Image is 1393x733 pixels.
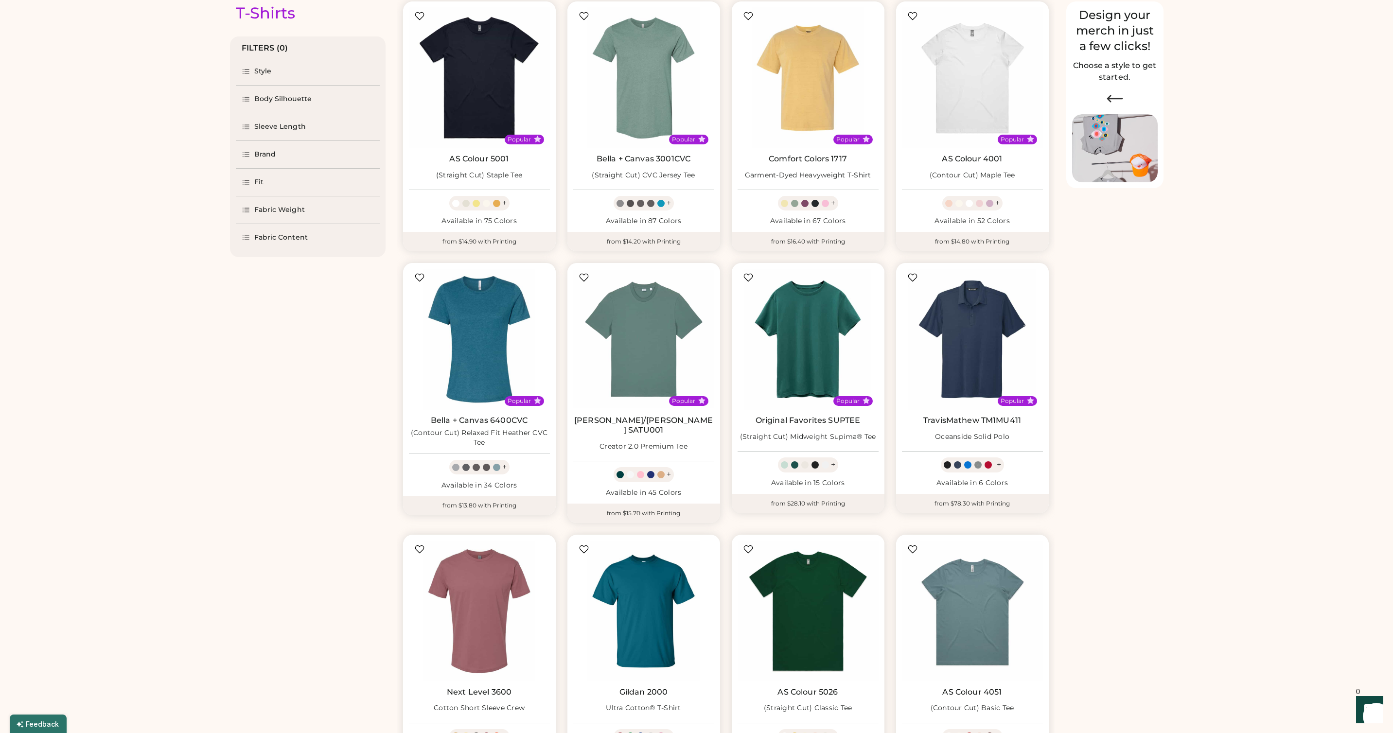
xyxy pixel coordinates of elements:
[902,478,1043,488] div: Available in 6 Colors
[931,703,1014,713] div: (Contour Cut) Basic Tee
[449,154,509,164] a: AS Colour 5001
[403,496,556,515] div: from $13.80 with Printing
[902,216,1043,226] div: Available in 52 Colors
[242,42,288,54] div: FILTERS (0)
[567,504,720,523] div: from $15.70 with Printing
[740,432,876,442] div: (Straight Cut) Midweight Supima® Tee
[409,7,550,148] img: AS Colour 5001 (Straight Cut) Staple Tee
[672,136,695,143] div: Popular
[1001,136,1024,143] div: Popular
[409,481,550,490] div: Available in 34 Colors
[573,541,714,681] img: Gildan 2000 Ultra Cotton® T-Shirt
[902,7,1043,148] img: AS Colour 4001 (Contour Cut) Maple Tee
[508,136,531,143] div: Popular
[1027,397,1034,404] button: Popular Style
[769,154,847,164] a: Comfort Colors 1717
[573,269,714,410] img: Stanley/Stella SATU001 Creator 2.0 Premium Tee
[756,416,861,425] a: Original Favorites SUPTEE
[777,687,838,697] a: AS Colour 5026
[942,154,1002,164] a: AS Colour 4001
[236,3,295,23] div: T-Shirts
[738,541,879,681] img: AS Colour 5026 (Straight Cut) Classic Tee
[508,397,531,405] div: Popular
[573,416,714,435] a: [PERSON_NAME]/[PERSON_NAME] SATU001
[573,488,714,498] div: Available in 45 Colors
[738,216,879,226] div: Available in 67 Colors
[436,171,522,180] div: (Straight Cut) Staple Tee
[254,67,272,76] div: Style
[409,216,550,226] div: Available in 75 Colors
[863,136,870,143] button: Popular Style
[935,432,1009,442] div: Oceanside Solid Polo
[1072,114,1158,183] img: Image of Lisa Congdon Eye Print on T-Shirt and Hat
[254,122,306,132] div: Sleeve Length
[732,232,884,251] div: from $16.40 with Printing
[930,171,1015,180] div: (Contour Cut) Maple Tee
[403,232,556,251] div: from $14.90 with Printing
[698,397,705,404] button: Popular Style
[923,416,1021,425] a: TravisMathew TM1MU411
[434,703,525,713] div: Cotton Short Sleeve Crew
[573,7,714,148] img: BELLA + CANVAS 3001CVC (Straight Cut) CVC Jersey Tee
[409,428,550,448] div: (Contour Cut) Relaxed Fit Heather CVC Tee
[254,233,308,243] div: Fabric Content
[409,269,550,410] img: BELLA + CANVAS 6400CVC (Contour Cut) Relaxed Fit Heather CVC Tee
[831,198,835,209] div: +
[942,687,1002,697] a: AS Colour 4051
[995,198,1000,209] div: +
[431,416,528,425] a: Bella + Canvas 6400CVC
[1072,60,1158,83] h2: Choose a style to get started.
[738,478,879,488] div: Available in 15 Colors
[573,216,714,226] div: Available in 87 Colors
[902,541,1043,681] img: AS Colour 4051 (Contour Cut) Basic Tee
[1347,689,1389,731] iframe: Front Chat
[606,703,681,713] div: Ultra Cotton® T-Shirt
[836,136,860,143] div: Popular
[1027,136,1034,143] button: Popular Style
[667,469,671,480] div: +
[597,154,690,164] a: Bella + Canvas 3001CVC
[254,94,312,104] div: Body Silhouette
[567,232,720,251] div: from $14.20 with Printing
[831,459,835,470] div: +
[409,541,550,681] img: Next Level 3600 Cotton Short Sleeve Crew
[254,205,305,215] div: Fabric Weight
[619,687,668,697] a: Gildan 2000
[738,269,879,410] img: Original Favorites SUPTEE (Straight Cut) Midweight Supima® Tee
[1072,7,1158,54] div: Design your merch in just a few clicks!
[502,198,507,209] div: +
[534,136,541,143] button: Popular Style
[502,462,507,472] div: +
[902,269,1043,410] img: TravisMathew TM1MU411 Oceanside Solid Polo
[997,459,1001,470] div: +
[745,171,871,180] div: Garment-Dyed Heavyweight T-Shirt
[600,442,688,452] div: Creator 2.0 Premium Tee
[447,687,511,697] a: Next Level 3600
[764,703,852,713] div: (Straight Cut) Classic Tee
[836,397,860,405] div: Popular
[896,232,1049,251] div: from $14.80 with Printing
[254,150,276,159] div: Brand
[863,397,870,404] button: Popular Style
[1001,397,1024,405] div: Popular
[667,198,671,209] div: +
[896,494,1049,513] div: from $78.30 with Printing
[592,171,695,180] div: (Straight Cut) CVC Jersey Tee
[254,177,264,187] div: Fit
[732,494,884,513] div: from $28.10 with Printing
[738,7,879,148] img: Comfort Colors 1717 Garment-Dyed Heavyweight T-Shirt
[534,397,541,404] button: Popular Style
[698,136,705,143] button: Popular Style
[672,397,695,405] div: Popular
